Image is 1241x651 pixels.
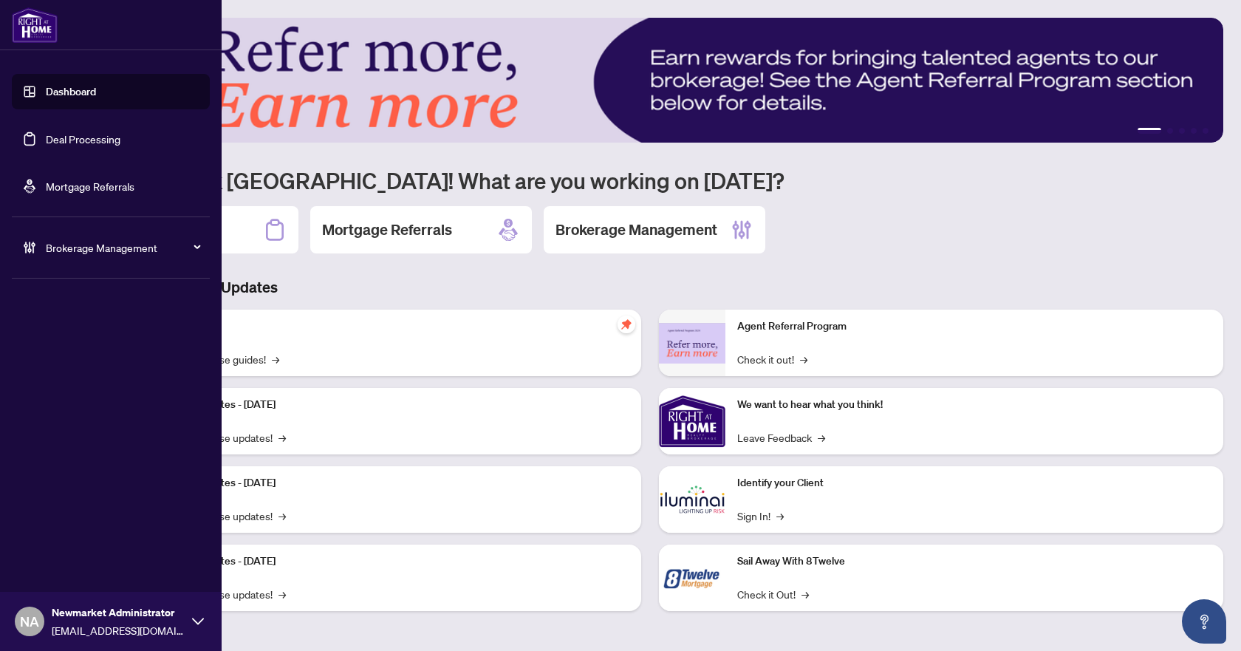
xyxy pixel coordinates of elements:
span: → [278,508,286,524]
p: Self-Help [155,318,629,335]
h1: Welcome back [GEOGRAPHIC_DATA]! What are you working on [DATE]? [77,166,1223,194]
a: Dashboard [46,85,96,98]
button: 3 [1179,128,1185,134]
a: Deal Processing [46,132,120,146]
h2: Mortgage Referrals [322,219,452,240]
p: Sail Away With 8Twelve [737,553,1211,570]
img: We want to hear what you think! [659,388,725,454]
img: Identify your Client [659,466,725,533]
span: → [800,351,807,367]
p: Identify your Client [737,475,1211,491]
h2: Brokerage Management [555,219,717,240]
span: Brokerage Management [46,239,199,256]
img: Agent Referral Program [659,323,725,364]
p: Agent Referral Program [737,318,1211,335]
img: Slide 0 [77,18,1223,143]
span: → [818,429,825,446]
span: → [278,586,286,602]
span: → [776,508,784,524]
span: NA [20,611,39,632]
span: → [272,351,279,367]
button: 2 [1167,128,1173,134]
a: Sign In!→ [737,508,784,524]
img: logo [12,7,58,43]
button: Open asap [1182,599,1226,644]
p: Platform Updates - [DATE] [155,553,629,570]
a: Check it Out!→ [737,586,809,602]
p: We want to hear what you think! [737,397,1211,413]
span: → [278,429,286,446]
span: Newmarket Administrator [52,604,185,621]
button: 4 [1191,128,1197,134]
span: → [801,586,809,602]
a: Check it out!→ [737,351,807,367]
a: Mortgage Referrals [46,180,134,193]
a: Leave Feedback→ [737,429,825,446]
p: Platform Updates - [DATE] [155,397,629,413]
span: [EMAIL_ADDRESS][DOMAIN_NAME] [52,622,185,638]
p: Platform Updates - [DATE] [155,475,629,491]
img: Sail Away With 8Twelve [659,545,725,611]
button: 5 [1203,128,1208,134]
button: 1 [1138,128,1161,134]
h3: Brokerage & Industry Updates [77,277,1223,298]
span: pushpin [618,316,635,333]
